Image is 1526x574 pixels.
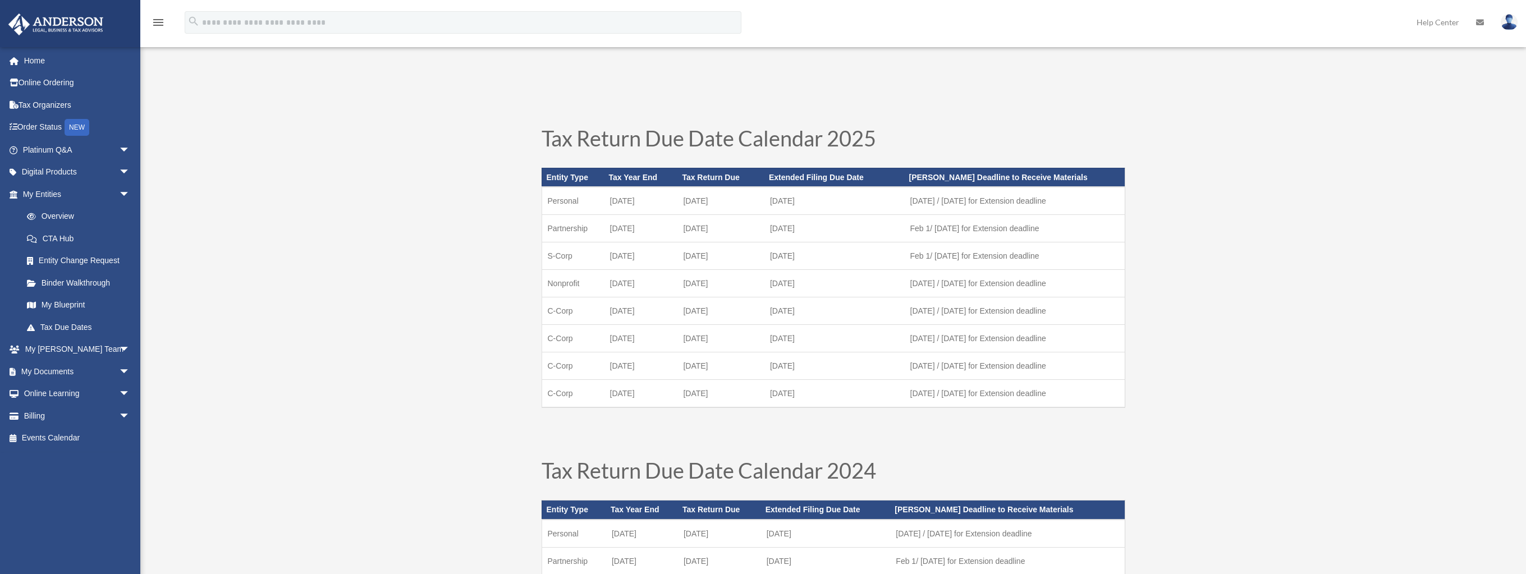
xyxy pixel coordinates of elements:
[8,183,147,205] a: My Entitiesarrow_drop_down
[8,405,147,427] a: Billingarrow_drop_down
[542,352,604,380] td: C-Corp
[8,72,147,94] a: Online Ordering
[542,380,604,408] td: C-Corp
[119,338,141,361] span: arrow_drop_down
[677,297,764,325] td: [DATE]
[542,500,606,520] th: Entity Type
[152,16,165,29] i: menu
[1501,14,1518,30] img: User Pic
[542,127,1125,154] h1: Tax Return Due Date Calendar 2025
[890,520,1125,548] td: [DATE] / [DATE] for Extension deadline
[16,205,147,228] a: Overview
[677,325,764,352] td: [DATE]
[542,460,1125,486] h1: Tax Return Due Date Calendar 2024
[119,383,141,406] span: arrow_drop_down
[16,294,147,316] a: My Blueprint
[604,187,678,215] td: [DATE]
[677,215,764,242] td: [DATE]
[8,383,147,405] a: Online Learningarrow_drop_down
[8,338,147,361] a: My [PERSON_NAME] Teamarrow_drop_down
[905,168,1125,187] th: [PERSON_NAME] Deadline to Receive Materials
[8,116,147,139] a: Order StatusNEW
[604,215,678,242] td: [DATE]
[905,270,1125,297] td: [DATE] / [DATE] for Extension deadline
[905,215,1125,242] td: Feb 1/ [DATE] for Extension deadline
[604,242,678,270] td: [DATE]
[16,272,147,294] a: Binder Walkthrough
[764,380,905,408] td: [DATE]
[8,139,147,161] a: Platinum Q&Aarrow_drop_down
[677,242,764,270] td: [DATE]
[606,520,678,548] td: [DATE]
[678,520,761,548] td: [DATE]
[604,325,678,352] td: [DATE]
[16,227,147,250] a: CTA Hub
[604,380,678,408] td: [DATE]
[8,427,147,449] a: Events Calendar
[542,325,604,352] td: C-Corp
[119,139,141,162] span: arrow_drop_down
[119,405,141,428] span: arrow_drop_down
[119,360,141,383] span: arrow_drop_down
[905,297,1125,325] td: [DATE] / [DATE] for Extension deadline
[16,250,147,272] a: Entity Change Request
[905,380,1125,408] td: [DATE] / [DATE] for Extension deadline
[764,168,905,187] th: Extended Filing Due Date
[678,500,761,520] th: Tax Return Due
[8,94,147,116] a: Tax Organizers
[761,520,891,548] td: [DATE]
[677,352,764,380] td: [DATE]
[119,183,141,206] span: arrow_drop_down
[677,270,764,297] td: [DATE]
[764,242,905,270] td: [DATE]
[604,270,678,297] td: [DATE]
[542,242,604,270] td: S-Corp
[542,187,604,215] td: Personal
[542,297,604,325] td: C-Corp
[604,352,678,380] td: [DATE]
[542,520,606,548] td: Personal
[905,242,1125,270] td: Feb 1/ [DATE] for Extension deadline
[16,316,141,338] a: Tax Due Dates
[764,215,905,242] td: [DATE]
[542,168,604,187] th: Entity Type
[890,500,1125,520] th: [PERSON_NAME] Deadline to Receive Materials
[8,49,147,72] a: Home
[677,380,764,408] td: [DATE]
[5,13,107,35] img: Anderson Advisors Platinum Portal
[677,168,764,187] th: Tax Return Due
[542,215,604,242] td: Partnership
[8,360,147,383] a: My Documentsarrow_drop_down
[905,187,1125,215] td: [DATE] / [DATE] for Extension deadline
[542,270,604,297] td: Nonprofit
[187,15,200,27] i: search
[764,297,905,325] td: [DATE]
[764,270,905,297] td: [DATE]
[764,187,905,215] td: [DATE]
[677,187,764,215] td: [DATE]
[764,325,905,352] td: [DATE]
[905,352,1125,380] td: [DATE] / [DATE] for Extension deadline
[65,119,89,136] div: NEW
[761,500,891,520] th: Extended Filing Due Date
[119,161,141,184] span: arrow_drop_down
[152,20,165,29] a: menu
[905,325,1125,352] td: [DATE] / [DATE] for Extension deadline
[764,352,905,380] td: [DATE]
[8,161,147,183] a: Digital Productsarrow_drop_down
[604,168,678,187] th: Tax Year End
[606,500,678,520] th: Tax Year End
[604,297,678,325] td: [DATE]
